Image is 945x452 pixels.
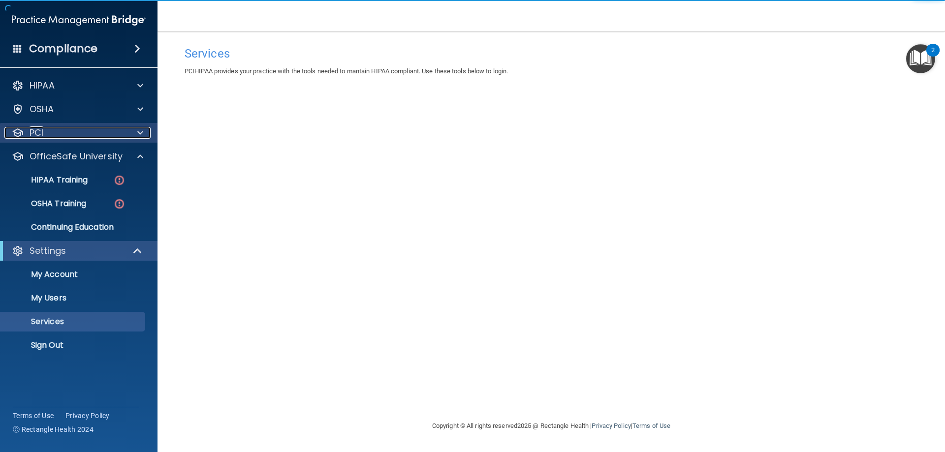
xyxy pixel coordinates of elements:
[6,340,141,350] p: Sign Out
[12,10,146,30] img: PMB logo
[6,293,141,303] p: My Users
[30,151,123,162] p: OfficeSafe University
[29,42,97,56] h4: Compliance
[12,103,143,115] a: OSHA
[65,411,110,421] a: Privacy Policy
[592,422,630,429] a: Privacy Policy
[12,127,143,139] a: PCI
[113,198,126,210] img: danger-circle.6113f641.png
[12,151,143,162] a: OfficeSafe University
[113,174,126,186] img: danger-circle.6113f641.png
[13,411,54,421] a: Terms of Use
[30,103,54,115] p: OSHA
[12,80,143,91] a: HIPAA
[632,422,670,429] a: Terms of Use
[185,67,508,75] span: PCIHIPAA provides your practice with the tools needed to mantain HIPAA compliant. Use these tools...
[13,424,94,434] span: Ⓒ Rectangle Health 2024
[185,47,918,60] h4: Services
[775,382,933,422] iframe: Drift Widget Chat Controller
[6,222,141,232] p: Continuing Education
[30,245,66,257] p: Settings
[931,50,935,63] div: 2
[6,199,86,209] p: OSHA Training
[906,44,935,73] button: Open Resource Center, 2 new notifications
[12,245,143,257] a: Settings
[30,127,43,139] p: PCI
[372,410,731,442] div: Copyright © All rights reserved 2025 @ Rectangle Health | |
[6,175,88,185] p: HIPAA Training
[6,270,141,279] p: My Account
[6,317,141,327] p: Services
[30,80,55,91] p: HIPAA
